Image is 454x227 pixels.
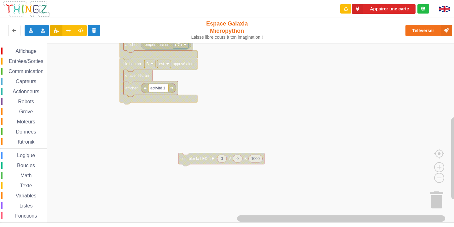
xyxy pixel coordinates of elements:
[229,156,231,161] text: V
[12,89,40,94] span: Actionneurs
[8,69,44,74] span: Communication
[16,153,36,158] span: Logique
[150,86,166,90] text: activité 1
[236,156,239,161] text: 0
[405,25,452,36] button: Téléverser
[15,79,37,84] span: Capteurs
[159,62,165,66] text: est
[17,99,35,104] span: Robots
[125,43,138,47] text: afficher
[417,4,429,14] div: Tu es connecté au serveur de création de Thingz
[16,119,36,124] span: Moteurs
[18,109,34,114] span: Grove
[15,48,37,54] span: Affichage
[244,156,247,161] text: B
[125,86,138,90] text: afficher
[8,59,44,64] span: Entrées/Sorties
[251,156,260,161] text: 1000
[19,203,34,208] span: Listes
[189,20,266,40] div: Espace Galaxia Micropython
[16,163,36,168] span: Boucles
[352,4,416,14] button: Appairer une carte
[439,6,450,12] img: gb.png
[17,139,35,145] span: Kitronik
[146,62,149,66] text: B
[173,62,195,66] text: appuyé alors
[144,43,169,47] text: température en
[221,156,223,161] text: 0
[180,156,214,161] text: contrôler la LED à R
[175,43,182,47] text: (°C)
[20,173,33,178] span: Math
[15,129,37,134] span: Données
[122,62,141,66] text: si le bouton
[3,1,50,17] img: thingz_logo.png
[14,213,38,218] span: Fonctions
[189,35,266,40] div: Laisse libre cours à ton imagination !
[15,193,38,198] span: Variables
[125,73,149,78] text: effacer l'écran
[19,183,33,188] span: Texte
